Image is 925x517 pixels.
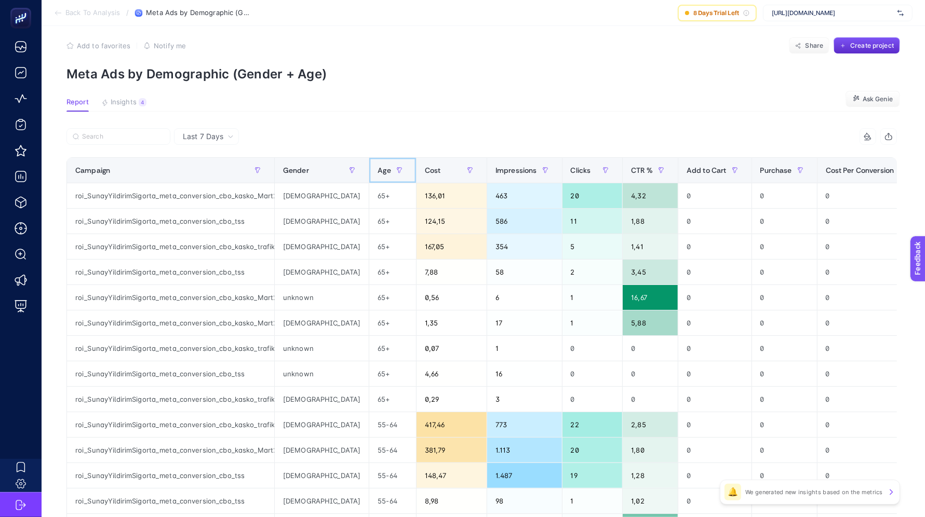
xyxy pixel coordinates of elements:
div: 0 [678,260,752,284]
div: 0 [752,438,817,462]
div: 0,07 [417,336,487,361]
div: 136,01 [417,183,487,208]
div: 0 [678,183,752,208]
div: 2 [562,260,623,284]
div: 5,88 [623,310,678,335]
div: 4,32 [623,183,678,208]
div: 55-64 [369,412,415,437]
div: 7,88 [417,260,487,284]
div: 0 [817,310,919,335]
div: 1,41 [623,234,678,259]
div: 0 [752,336,817,361]
div: [DEMOGRAPHIC_DATA] [275,183,369,208]
div: 65+ [369,310,415,335]
div: 1 [562,488,623,513]
div: 65+ [369,285,415,310]
div: 16 [487,361,562,386]
div: 0 [817,412,919,437]
div: 20 [562,438,623,462]
div: 0 [817,361,919,386]
div: 0 [678,387,752,412]
div: roi_SunayYildirimSigorta_meta_conversion_cbo_kasko_trafik [67,234,274,259]
div: 0 [752,234,817,259]
div: 148,47 [417,463,487,488]
div: 0 [678,310,752,335]
span: Last 7 Days [183,131,223,142]
div: 0 [678,412,752,437]
div: unknown [275,285,369,310]
div: 0 [817,387,919,412]
div: 3 [487,387,562,412]
div: 0 [752,260,817,284]
div: 354 [487,234,562,259]
div: 0 [562,361,623,386]
div: roi_SunayYildirimSigorta_meta_conversion_cbo_kasko_trafik [67,412,274,437]
div: roi_SunayYildirimSigorta_meta_conversion_cbo_tss [67,361,274,386]
div: 58 [487,260,562,284]
div: 0 [623,361,678,386]
div: 0,56 [417,285,487,310]
div: 0 [817,209,919,234]
div: 0,29 [417,387,487,412]
div: 0 [623,387,678,412]
div: 0 [678,285,752,310]
div: 0 [752,183,817,208]
div: 🔔 [725,484,741,500]
div: 3,45 [623,260,678,284]
div: 167,05 [417,234,487,259]
button: Notify me [143,42,186,50]
div: 65+ [369,387,415,412]
div: 4 [139,98,146,106]
div: roi_SunayYildirimSigorta_meta_conversion_cbo_tss [67,209,274,234]
div: [DEMOGRAPHIC_DATA] [275,438,369,462]
div: 1 [562,310,623,335]
div: 0 [752,285,817,310]
p: We generated new insights based on the metrics [745,488,883,496]
div: 0 [562,336,623,361]
div: 65+ [369,209,415,234]
div: [DEMOGRAPHIC_DATA] [275,234,369,259]
div: 1,80 [623,438,678,462]
span: Campaign [75,166,110,174]
div: 16,67 [623,285,678,310]
div: 2,85 [623,412,678,437]
span: Report [66,98,89,106]
div: 381,79 [417,438,487,462]
span: Ask Genie [863,95,893,103]
span: Notify me [154,42,186,50]
span: CTR % [631,166,653,174]
div: 55-64 [369,438,415,462]
div: 17 [487,310,562,335]
div: 0 [817,438,919,462]
div: 0 [817,260,919,284]
div: roi_SunayYildirimSigorta_meta_conversion_cbo_kasko_trafik [67,387,274,412]
span: Age [378,166,391,174]
div: [DEMOGRAPHIC_DATA] [275,209,369,234]
div: 55-64 [369,463,415,488]
span: Share [806,42,824,50]
div: 0 [752,412,817,437]
span: Add to favorites [77,42,130,50]
div: 4,66 [417,361,487,386]
div: 55-64 [369,488,415,513]
button: Ask Genie [846,91,900,107]
div: roi_SunayYildirimSigorta_meta_conversion_cbo_kasko_Mart25 [67,285,274,310]
button: Create project [834,37,900,54]
div: unknown [275,336,369,361]
div: 20 [562,183,623,208]
div: 0 [678,209,752,234]
div: 0 [817,285,919,310]
div: 6 [487,285,562,310]
div: 0 [752,310,817,335]
div: 65+ [369,336,415,361]
div: 5 [562,234,623,259]
div: roi_SunayYildirimSigorta_meta_conversion_cbo_kasko_trafik [67,336,274,361]
div: 0 [678,336,752,361]
div: 0 [678,488,752,513]
span: / [126,8,129,17]
div: 417,46 [417,412,487,437]
div: roi_SunayYildirimSigorta_meta_conversion_cbo_tss [67,488,274,513]
span: [URL][DOMAIN_NAME] [772,9,893,17]
div: 0 [678,463,752,488]
div: roi_SunayYildirimSigorta_meta_conversion_cbo_tss [67,260,274,284]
